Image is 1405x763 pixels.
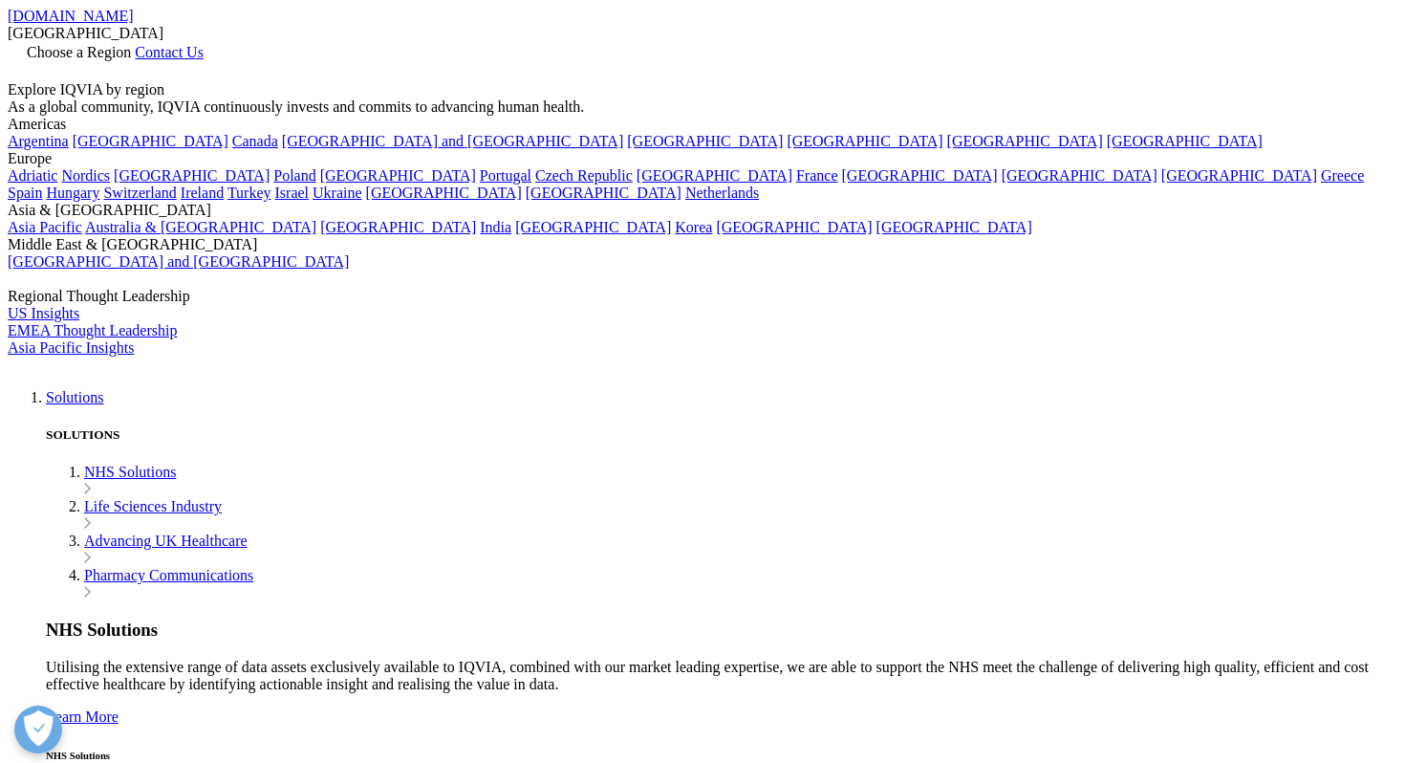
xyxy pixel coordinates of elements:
[227,185,271,201] a: Turkey
[84,498,222,514] a: Life Sciences Industry
[526,185,681,201] a: [GEOGRAPHIC_DATA]
[675,219,712,235] a: Korea
[46,389,103,405] a: Solutions
[716,219,872,235] a: [GEOGRAPHIC_DATA]
[84,533,248,549] a: Advancing UK Healthcare
[876,219,1032,235] a: [GEOGRAPHIC_DATA]
[1107,133,1263,149] a: [GEOGRAPHIC_DATA]
[8,202,1397,219] div: Asia & [GEOGRAPHIC_DATA]
[73,133,228,149] a: [GEOGRAPHIC_DATA]
[796,167,838,184] a: France
[8,339,134,356] a: Asia Pacific Insights
[46,750,1397,761] h6: NHS Solutions
[46,620,1397,641] h3: NHS Solutions
[8,25,1397,42] div: [GEOGRAPHIC_DATA]
[8,288,1397,305] div: Regional Thought Leadership
[135,44,204,60] a: Contact Us
[46,659,1397,693] p: Utilising the extensive range of data assets exclusively available to IQVIA, combined with our ma...
[8,133,69,149] a: Argentina
[114,167,270,184] a: [GEOGRAPHIC_DATA]
[535,167,633,184] a: Czech Republic
[8,305,79,321] a: US Insights
[282,133,623,149] a: [GEOGRAPHIC_DATA] and [GEOGRAPHIC_DATA]
[8,219,82,235] a: Asia Pacific
[366,185,522,201] a: [GEOGRAPHIC_DATA]
[273,167,315,184] a: Poland
[685,185,759,201] a: Netherlands
[46,708,119,725] a: Learn More
[8,150,1397,167] div: Europe
[480,167,531,184] a: Portugal
[1161,167,1317,184] a: [GEOGRAPHIC_DATA]
[8,322,177,338] a: EMEA Thought Leadership
[480,219,511,235] a: India
[8,8,134,24] a: [DOMAIN_NAME]
[61,167,110,184] a: Nordics
[27,44,131,60] span: Choose a Region
[8,167,57,184] a: Adriatic
[46,185,99,201] a: Hungary
[14,706,62,753] button: Open Preferences
[787,133,942,149] a: [GEOGRAPHIC_DATA]
[1321,167,1364,184] a: Greece
[8,236,1397,253] div: Middle East & [GEOGRAPHIC_DATA]
[320,219,476,235] a: [GEOGRAPHIC_DATA]
[8,253,349,270] a: [GEOGRAPHIC_DATA] and [GEOGRAPHIC_DATA]
[842,167,998,184] a: [GEOGRAPHIC_DATA]
[181,185,224,201] a: Ireland
[8,98,1397,116] div: As a global community, IQVIA continuously invests and commits to advancing human health.
[947,133,1103,149] a: [GEOGRAPHIC_DATA]
[8,116,1397,133] div: Americas
[637,167,792,184] a: [GEOGRAPHIC_DATA]
[84,567,253,583] a: Pharmacy Communications
[103,185,176,201] a: Switzerland
[85,219,316,235] a: Australia & [GEOGRAPHIC_DATA]
[232,133,278,149] a: Canada
[320,167,476,184] a: [GEOGRAPHIC_DATA]
[627,133,783,149] a: [GEOGRAPHIC_DATA]
[515,219,671,235] a: [GEOGRAPHIC_DATA]
[46,427,1397,443] h5: SOLUTIONS
[84,464,176,480] a: NHS Solutions
[275,185,310,201] a: Israel
[1002,167,1157,184] a: [GEOGRAPHIC_DATA]
[8,81,1397,98] div: Explore IQVIA by region
[313,185,362,201] a: Ukraine
[8,185,42,201] a: Spain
